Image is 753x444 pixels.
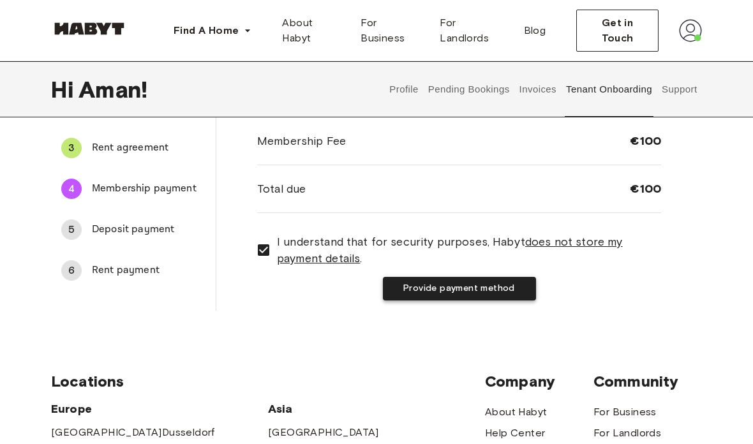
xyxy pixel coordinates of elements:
span: Rent agreement [92,140,205,156]
a: For Landlords [593,426,661,441]
img: Habyt [51,22,128,35]
span: Membership payment [92,181,205,196]
button: Invoices [518,61,558,117]
div: 5 [61,219,82,240]
a: [GEOGRAPHIC_DATA] [268,425,379,440]
span: Locations [51,372,485,391]
a: About Habyt [272,10,350,51]
span: Aman ! [78,76,147,103]
button: Get in Touch [576,10,659,52]
a: Help Center [485,426,545,441]
span: Blog [524,23,546,38]
div: 3Rent agreement [51,133,216,163]
span: Europe [51,401,268,417]
span: Find A Home [174,23,239,38]
div: 3 [61,138,82,158]
a: For Business [593,404,657,420]
span: About Habyt [282,15,340,46]
a: About Habyt [485,404,547,420]
div: 6 [61,260,82,281]
button: Tenant Onboarding [565,61,654,117]
img: avatar [679,19,702,42]
a: For Landlords [429,10,513,51]
div: 4 [61,179,82,199]
span: Rent payment [92,263,205,278]
a: Blog [514,10,556,51]
span: Total due [257,181,306,197]
span: Deposit payment [92,222,205,237]
a: [GEOGRAPHIC_DATA] [51,425,162,440]
span: For Landlords [440,15,503,46]
span: €100 [630,133,661,149]
span: Hi [51,76,78,103]
div: user profile tabs [385,61,702,117]
div: 5Deposit payment [51,214,216,245]
span: Company [485,372,593,391]
span: For Business [361,15,419,46]
span: I understand that for security purposes, Habyt . [277,233,651,267]
a: For Business [350,10,429,51]
button: Find A Home [163,18,262,43]
button: Support [660,61,699,117]
span: Get in Touch [587,15,648,46]
div: 4Membership payment [51,174,216,204]
button: Pending Bookings [426,61,511,117]
button: Profile [388,61,421,117]
span: Membership Fee [257,133,346,149]
span: Asia [268,401,376,417]
span: €100 [630,181,661,196]
span: Community [593,372,702,391]
button: Provide payment method [383,277,536,300]
div: 6Rent payment [51,255,216,286]
a: Dusseldorf [162,425,215,440]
